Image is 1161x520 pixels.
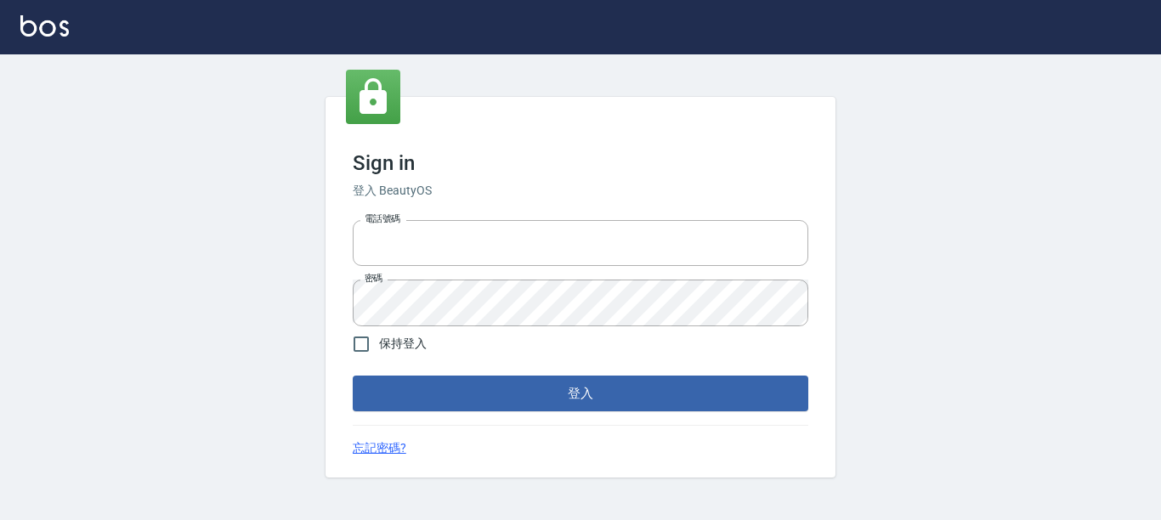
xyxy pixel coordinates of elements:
[353,151,808,175] h3: Sign in
[353,182,808,200] h6: 登入 BeautyOS
[20,15,69,37] img: Logo
[353,439,406,457] a: 忘記密碼?
[353,376,808,411] button: 登入
[365,212,400,225] label: 電話號碼
[365,272,382,285] label: 密碼
[379,335,427,353] span: 保持登入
